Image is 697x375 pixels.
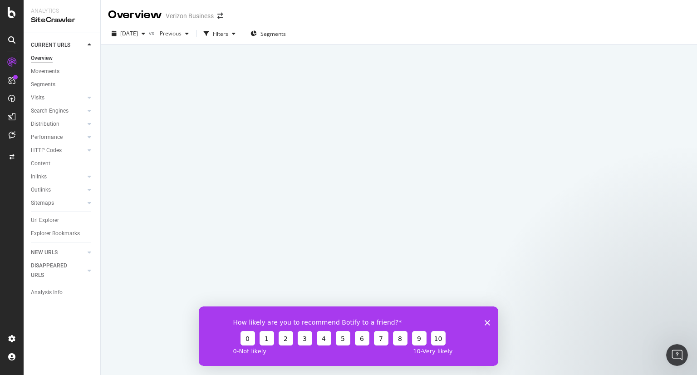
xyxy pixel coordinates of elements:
[120,30,138,37] span: 2025 Aug. 5th
[200,26,239,41] button: Filters
[149,29,156,37] span: vs
[199,306,498,366] iframe: Survey from Botify
[260,30,286,38] span: Segments
[247,26,290,41] button: Segments
[108,26,149,41] button: [DATE]
[156,26,192,41] button: Previous
[213,30,228,38] div: Filters
[156,30,182,37] span: Previous
[666,344,688,366] iframe: Intercom live chat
